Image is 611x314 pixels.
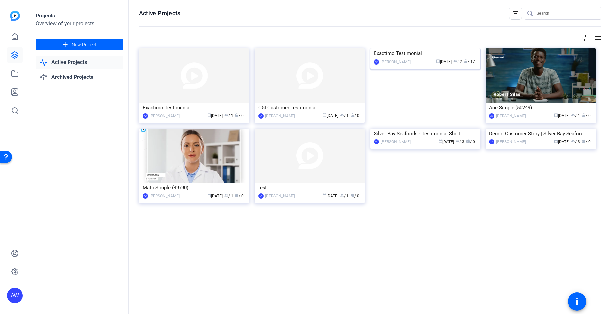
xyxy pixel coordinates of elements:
span: / 1 [340,194,349,198]
div: [PERSON_NAME] [265,113,295,119]
div: [PERSON_NAME] [150,113,180,119]
span: calendar_today [323,113,327,117]
span: group [340,193,344,197]
span: / 1 [571,113,580,118]
span: group [456,139,459,143]
div: [PERSON_NAME] [496,139,526,145]
div: Overview of your projects [36,20,123,28]
h1: Active Projects [139,9,180,17]
span: radio [235,113,239,117]
span: group [340,113,344,117]
div: [PERSON_NAME] [496,113,526,119]
span: calendar_today [554,139,558,143]
span: [DATE] [207,113,223,118]
span: group [571,113,575,117]
span: radio [466,139,470,143]
div: Exactimo Testimonial [374,48,477,58]
div: test [258,183,361,193]
span: group [224,193,228,197]
span: / 17 [464,59,475,64]
span: / 1 [224,194,233,198]
div: AW [489,113,494,119]
span: [DATE] [436,59,452,64]
span: / 0 [350,194,359,198]
div: Silver Bay Seafoods - Testimonial Short [374,129,477,139]
span: calendar_today [207,113,211,117]
span: New Project [72,41,97,48]
span: group [453,59,457,63]
span: radio [350,193,354,197]
div: [PERSON_NAME] [381,139,411,145]
span: calendar_today [438,139,442,143]
span: / 2 [453,59,462,64]
span: / 0 [235,194,244,198]
div: Ace Simple (50249) [489,103,592,112]
div: Projects [36,12,123,20]
span: / 0 [466,140,475,144]
div: TY [374,139,379,144]
span: group [224,113,228,117]
span: / 0 [235,113,244,118]
mat-icon: list [593,34,601,42]
span: calendar_today [554,113,558,117]
button: New Project [36,39,123,50]
div: [PERSON_NAME] [150,193,180,199]
div: Demio Customer Story | Silver Bay Seafoo [489,129,592,139]
span: calendar_today [436,59,440,63]
div: AW [258,193,264,199]
div: CGI Customer Testimonial [258,103,361,112]
div: AW [143,113,148,119]
span: / 1 [340,113,349,118]
input: Search [537,9,596,17]
div: [PERSON_NAME] [381,59,411,65]
div: AW [143,193,148,199]
span: group [571,139,575,143]
span: radio [350,113,354,117]
span: / 0 [582,140,591,144]
span: radio [582,139,586,143]
span: calendar_today [323,193,327,197]
a: Active Projects [36,56,123,69]
mat-icon: accessibility [573,298,581,305]
div: Matti Simple (49790) [143,183,245,193]
div: Exactimo Testimonial [143,103,245,112]
span: [DATE] [438,140,454,144]
span: [DATE] [207,194,223,198]
span: [DATE] [323,194,338,198]
span: / 3 [571,140,580,144]
div: AW [258,113,264,119]
div: TY [489,139,494,144]
mat-icon: tune [580,34,588,42]
mat-icon: add [61,41,69,49]
div: AW [7,288,23,303]
div: AW [374,59,379,65]
mat-icon: filter_list [512,9,519,17]
span: calendar_today [207,193,211,197]
span: / 1 [224,113,233,118]
img: blue-gradient.svg [10,11,20,21]
span: [DATE] [554,113,569,118]
span: [DATE] [554,140,569,144]
div: [PERSON_NAME] [265,193,295,199]
span: radio [582,113,586,117]
a: Archived Projects [36,71,123,84]
span: / 0 [350,113,359,118]
span: / 3 [456,140,464,144]
span: [DATE] [323,113,338,118]
span: / 0 [582,113,591,118]
span: radio [235,193,239,197]
span: radio [464,59,468,63]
